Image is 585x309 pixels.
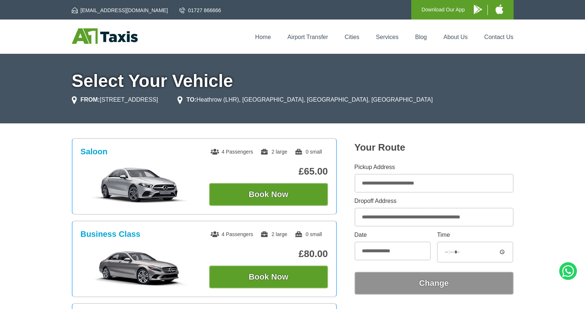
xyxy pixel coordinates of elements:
span: 4 Passengers [211,231,253,237]
a: Airport Transfer [288,34,328,40]
p: £65.00 [209,166,328,177]
label: Time [437,232,513,238]
span: 0 small [295,149,322,155]
label: Date [355,232,431,238]
img: A1 Taxis Android App [474,5,482,14]
h3: Saloon [81,147,108,157]
img: Business Class [84,249,195,286]
img: Saloon [84,167,195,204]
a: Home [255,34,271,40]
strong: TO: [186,96,196,103]
button: Book Now [209,266,328,288]
li: Heathrow (LHR), [GEOGRAPHIC_DATA], [GEOGRAPHIC_DATA], [GEOGRAPHIC_DATA] [177,95,433,104]
a: Cities [345,34,359,40]
a: 01727 866666 [179,7,221,14]
li: [STREET_ADDRESS] [72,95,158,104]
label: Pickup Address [355,164,514,170]
h3: Business Class [81,229,141,239]
img: A1 Taxis iPhone App [496,4,503,14]
p: Download Our App [422,5,465,14]
p: £80.00 [209,248,328,260]
a: [EMAIL_ADDRESS][DOMAIN_NAME] [72,7,168,14]
a: Blog [415,34,427,40]
h1: Select Your Vehicle [72,72,514,90]
a: Services [376,34,398,40]
span: 0 small [295,231,322,237]
label: Dropoff Address [355,198,514,204]
a: Contact Us [484,34,513,40]
span: 2 large [260,231,287,237]
span: 4 Passengers [211,149,253,155]
a: About Us [444,34,468,40]
h2: Your Route [355,142,514,153]
img: A1 Taxis St Albans LTD [72,28,138,44]
span: 2 large [260,149,287,155]
strong: FROM: [81,96,100,103]
button: Book Now [209,183,328,206]
button: Change [355,272,514,295]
